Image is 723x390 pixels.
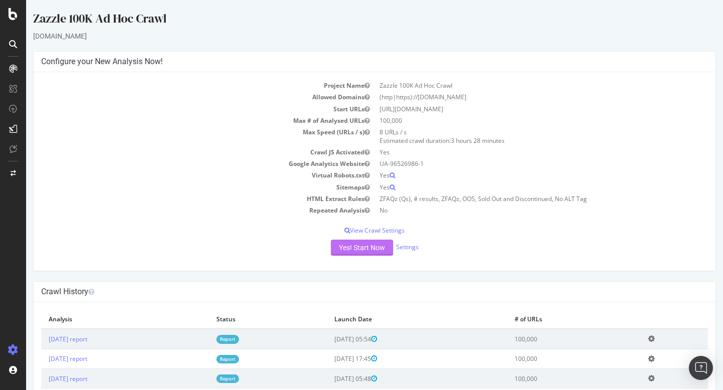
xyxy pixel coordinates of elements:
th: Analysis [15,310,183,329]
p: View Crawl Settings [15,226,682,235]
td: Virtual Robots.txt [15,169,348,181]
span: [DATE] 05:54 [308,335,351,343]
td: UA-96526986-1 [348,158,682,169]
td: Max # of Analysed URLs [15,115,348,126]
td: Max Speed (URLs / s) [15,126,348,146]
a: Settings [370,243,393,251]
td: [URL][DOMAIN_NAME] [348,103,682,115]
td: Yes [348,181,682,193]
a: [DATE] report [23,354,61,363]
td: Google Analytics Website [15,158,348,169]
td: Crawl JS Activated [15,146,348,158]
td: Project Name [15,80,348,91]
span: 3 hours 28 minutes [425,136,478,145]
td: 100,000 [348,115,682,126]
td: Sitemaps [15,181,348,193]
td: ZFAQz (Qs), # results, ZFAQz, OOS, Sold Out and Discontinued, No ALT Tag [348,193,682,205]
td: HTML Extract Rules [15,193,348,205]
th: Status [183,310,300,329]
td: (http|https)://[DOMAIN_NAME] [348,91,682,103]
h4: Configure your New Analysis Now! [15,57,682,67]
div: [DOMAIN_NAME] [7,31,690,41]
button: Yes! Start Now [305,240,367,256]
div: Zazzle 100K Ad Hoc Crawl [7,10,690,31]
td: 100,000 [481,329,615,349]
td: 100,000 [481,349,615,368]
td: No [348,205,682,216]
h4: Crawl History [15,287,682,297]
td: Allowed Domains [15,91,348,103]
div: Open Intercom Messenger [689,356,713,380]
td: Repeated Analysis [15,205,348,216]
span: [DATE] 17:45 [308,354,351,363]
td: 100,000 [481,368,615,388]
a: Report [190,355,213,363]
a: Report [190,374,213,383]
td: 8 URLs / s Estimated crawl duration: [348,126,682,146]
td: Zazzle 100K Ad Hoc Crawl [348,80,682,91]
th: # of URLs [481,310,615,329]
a: [DATE] report [23,335,61,343]
td: Start URLs [15,103,348,115]
a: [DATE] report [23,374,61,383]
td: Yes [348,169,682,181]
a: Report [190,335,213,343]
td: Yes [348,146,682,158]
th: Launch Date [301,310,481,329]
span: [DATE] 05:48 [308,374,351,383]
